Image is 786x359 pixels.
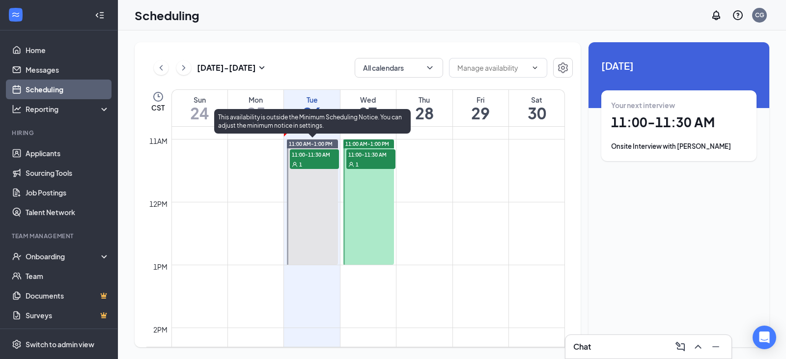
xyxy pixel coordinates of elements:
[531,64,539,72] svg: ChevronDown
[710,341,722,353] svg: Minimize
[732,9,744,21] svg: QuestionInfo
[26,104,110,114] div: Reporting
[284,90,339,126] a: August 26, 2025
[176,60,191,75] button: ChevronRight
[573,341,591,352] h3: Chat
[753,326,776,349] div: Open Intercom Messenger
[95,10,105,20] svg: Collapse
[151,324,169,335] div: 2pm
[453,90,508,126] a: August 29, 2025
[509,95,564,105] div: Sat
[26,163,110,183] a: Sourcing Tools
[708,339,724,355] button: Minimize
[690,339,706,355] button: ChevronUp
[755,11,764,19] div: CG
[289,140,333,147] span: 11:00 AM-1:00 PM
[453,95,508,105] div: Fri
[214,109,411,134] div: This availability is outside the Minimum Scheduling Notice. You can adjust the minimum notice in ...
[26,266,110,286] a: Team
[553,58,573,78] button: Settings
[509,90,564,126] a: August 30, 2025
[345,140,389,147] span: 11:00 AM-1:00 PM
[26,305,110,325] a: SurveysCrown
[154,60,168,75] button: ChevronLeft
[396,105,452,121] h1: 28
[284,105,339,121] h1: 26
[340,95,396,105] div: Wed
[509,105,564,121] h1: 30
[356,161,359,168] span: 1
[26,40,110,60] a: Home
[284,95,339,105] div: Tue
[299,161,302,168] span: 1
[151,103,165,112] span: CST
[197,62,256,73] h3: [DATE] - [DATE]
[228,90,283,126] a: August 25, 2025
[12,104,22,114] svg: Analysis
[601,58,757,73] span: [DATE]
[611,100,747,110] div: Your next interview
[147,136,169,146] div: 11am
[179,62,189,74] svg: ChevronRight
[396,90,452,126] a: August 28, 2025
[228,105,283,121] h1: 25
[346,149,395,159] span: 11:00-11:30 AM
[340,90,396,126] a: August 27, 2025
[396,95,452,105] div: Thu
[12,129,108,137] div: Hiring
[12,339,22,349] svg: Settings
[26,251,101,261] div: Onboarding
[26,286,110,305] a: DocumentsCrown
[26,339,94,349] div: Switch to admin view
[152,91,164,103] svg: Clock
[151,261,169,272] div: 1pm
[135,7,199,24] h1: Scheduling
[26,202,110,222] a: Talent Network
[673,339,688,355] button: ComposeMessage
[11,10,21,20] svg: WorkstreamLogo
[12,251,22,261] svg: UserCheck
[674,341,686,353] svg: ComposeMessage
[228,95,283,105] div: Mon
[355,58,443,78] button: All calendarsChevronDown
[348,162,354,167] svg: User
[710,9,722,21] svg: Notifications
[692,341,704,353] svg: ChevronUp
[340,105,396,121] h1: 27
[26,143,110,163] a: Applicants
[453,105,508,121] h1: 29
[425,63,435,73] svg: ChevronDown
[26,183,110,202] a: Job Postings
[156,62,166,74] svg: ChevronLeft
[292,162,298,167] svg: User
[611,114,747,131] h1: 11:00 - 11:30 AM
[290,149,339,159] span: 11:00-11:30 AM
[172,90,227,126] a: August 24, 2025
[26,80,110,99] a: Scheduling
[12,232,108,240] div: Team Management
[611,141,747,151] div: Onsite Interview with [PERSON_NAME]
[172,105,227,121] h1: 24
[172,95,227,105] div: Sun
[147,198,169,209] div: 12pm
[26,60,110,80] a: Messages
[457,62,527,73] input: Manage availability
[256,62,268,74] svg: SmallChevronDown
[557,62,569,74] svg: Settings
